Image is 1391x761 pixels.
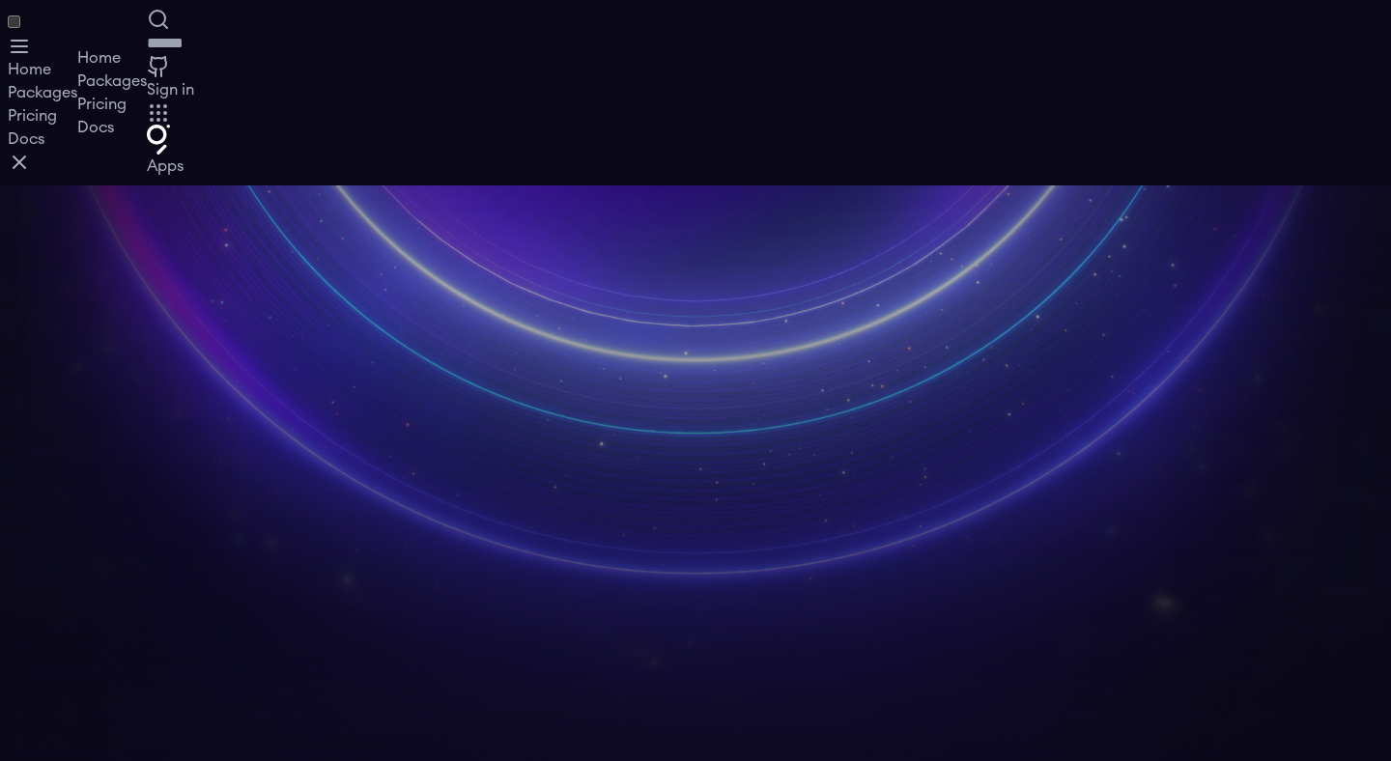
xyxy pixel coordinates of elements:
[77,73,147,89] a: Packages
[147,125,170,155] img: The Graph logo
[77,120,114,135] a: Docs
[77,50,121,66] a: Home
[77,97,127,112] a: Pricing
[8,62,51,77] a: Home
[147,55,301,101] a: Sign in
[8,131,44,147] a: Docs
[147,78,301,101] div: Sign in
[8,108,57,124] a: Pricing
[8,85,77,100] a: Packages
[147,158,184,174] span: Apps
